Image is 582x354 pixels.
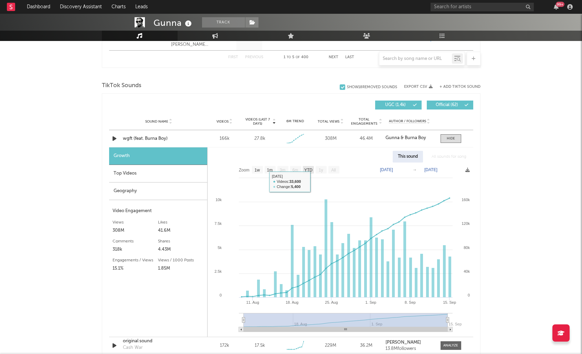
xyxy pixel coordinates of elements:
[464,269,470,273] text: 40k
[113,207,204,215] div: Video Engagement
[123,338,195,345] a: original sound
[214,221,222,226] text: 7.5k
[246,300,259,304] text: 11. Aug
[413,167,417,172] text: →
[350,135,382,142] div: 46.4M
[244,117,272,126] span: Videos (last 7 days)
[385,346,433,351] div: 13.8M followers
[380,167,393,172] text: [DATE]
[427,101,473,110] button: Official(62)
[123,135,195,142] a: wgft (feat. Burna Boy)
[158,256,204,264] div: Views / 1000 Posts
[158,246,204,254] div: 4.43M
[385,136,426,140] strong: Gunna & Burna Boy
[113,246,158,254] div: 318k
[404,300,415,304] text: 8. Sep
[158,264,204,273] div: 1.85M
[462,198,470,202] text: 160k
[318,119,339,124] span: Total Views
[393,151,423,163] div: This sound
[331,168,336,173] text: All
[431,103,463,107] span: Official ( 62 )
[158,218,204,227] div: Likes
[216,119,229,124] span: Videos
[347,85,397,90] div: Show 18 Removed Sounds
[113,256,158,264] div: Engagements / Views
[158,227,204,235] div: 41.6M
[462,221,470,226] text: 120k
[285,300,298,304] text: 18. Aug
[385,136,433,140] a: Gunna & Burna Boy
[102,82,141,90] span: TikTok Sounds
[113,227,158,235] div: 308M
[448,322,462,326] text: 15. Sep
[254,135,265,142] div: 27.8k
[218,246,222,250] text: 5k
[424,167,437,172] text: [DATE]
[389,119,426,124] span: Author / Followers
[158,237,204,246] div: Shares
[219,293,221,297] text: 0
[267,168,273,173] text: 1m
[214,269,222,273] text: 2.5k
[113,218,158,227] div: Views
[255,342,265,349] div: 17.5k
[145,119,168,124] span: Sound Name
[209,135,241,142] div: 166k
[467,293,469,297] text: 0
[109,165,207,183] div: Top Videos
[154,17,193,29] div: Gunna
[443,300,456,304] text: 15. Sep
[215,198,222,202] text: 10k
[319,168,323,173] text: 1y
[113,264,158,273] div: 15.1%
[350,342,382,349] div: 36.2M
[209,342,241,349] div: 172k
[254,168,260,173] text: 1w
[464,246,470,250] text: 80k
[556,2,564,7] div: 99 +
[315,135,347,142] div: 308M
[385,340,421,345] strong: [PERSON_NAME]
[279,119,311,124] div: 6M Trend
[279,168,285,173] text: 3m
[315,342,347,349] div: 229M
[202,17,245,28] button: Track
[431,3,534,11] input: Search for artists
[292,168,298,173] text: 6m
[380,103,411,107] span: UGC ( 1.4k )
[350,117,378,126] span: Total Engagements
[433,85,480,89] button: + Add TikTok Sound
[385,340,433,345] a: [PERSON_NAME]
[325,300,338,304] text: 25. Aug
[113,237,158,246] div: Comments
[554,4,559,10] button: 99+
[109,147,207,165] div: Growth
[239,168,250,173] text: Zoom
[304,168,312,173] text: YTD
[109,183,207,200] div: Geography
[379,56,452,62] input: Search by song name or URL
[123,344,143,351] div: Cash War
[365,300,376,304] text: 1. Sep
[440,85,480,89] button: + Add TikTok Sound
[404,85,433,89] button: Export CSV
[426,151,472,163] div: All sounds for song
[375,101,422,110] button: UGC(1.4k)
